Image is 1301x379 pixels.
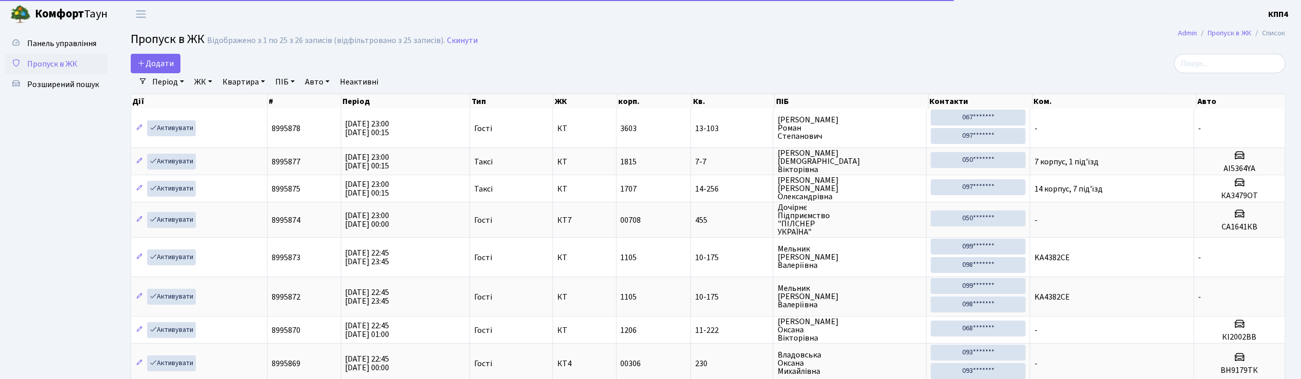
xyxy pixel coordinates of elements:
b: КПП4 [1269,9,1289,20]
a: Пропуск в ЖК [5,54,108,74]
a: Активувати [147,181,196,197]
h5: ВН9179ТК [1198,366,1281,375]
th: ПІБ [775,94,929,109]
span: 7 корпус, 1 під'їзд [1034,156,1099,167]
span: КТ7 [557,216,612,224]
a: Скинути [447,36,478,46]
span: 13-103 [695,124,769,133]
span: - [1198,291,1202,303]
div: Відображено з 1 по 25 з 26 записів (відфільтровано з 25 записів). [207,36,445,46]
span: Панель управління [27,38,96,49]
a: Admin [1178,28,1197,38]
a: Панель управління [5,33,108,54]
span: Мельник [PERSON_NAME] Валеріївна [778,245,922,269]
th: Авто [1197,94,1286,109]
span: 10-175 [695,254,769,262]
span: КТ [557,124,612,133]
th: Ком. [1033,94,1197,109]
span: [PERSON_NAME] [PERSON_NAME] Олександрівна [778,176,922,201]
a: Авто [301,73,334,91]
span: КТ4 [557,360,612,368]
a: Розширений пошук [5,74,108,95]
span: 3603 [621,123,637,134]
h5: КІ2002ВВ [1198,332,1281,342]
span: 8995870 [272,325,300,336]
img: logo.png [10,4,31,25]
span: 8995872 [272,291,300,303]
span: [DATE] 23:00 [DATE] 00:15 [345,118,390,138]
span: Додати [137,58,174,69]
span: 00708 [621,215,641,226]
a: Активувати [147,289,196,305]
span: 1206 [621,325,637,336]
span: 1707 [621,183,637,195]
span: Гості [474,293,492,301]
span: KA4382CE [1034,252,1070,263]
input: Пошук... [1174,54,1286,73]
span: [DATE] 23:00 [DATE] 00:15 [345,179,390,199]
span: [DATE] 23:00 [DATE] 00:00 [345,210,390,230]
span: Розширений пошук [27,79,99,90]
th: Кв. [692,94,775,109]
span: - [1034,123,1038,134]
span: 230 [695,360,769,368]
span: Владовська Оксана Михайлівна [778,351,922,375]
span: [PERSON_NAME] Роман Степанович [778,116,922,140]
th: Дії [131,94,268,109]
span: КТ [557,158,612,166]
span: 8995878 [272,123,300,134]
a: Неактивні [336,73,382,91]
a: Активувати [147,120,196,136]
span: - [1034,215,1038,226]
a: Додати [131,54,180,73]
a: КПП4 [1269,8,1289,20]
span: [DATE] 23:00 [DATE] 00:15 [345,152,390,172]
th: ЖК [554,94,617,109]
span: [PERSON_NAME] Оксана Вікторівна [778,318,922,342]
a: ПІБ [271,73,299,91]
span: Таун [35,6,108,23]
a: Квартира [218,73,269,91]
th: Тип [471,94,554,109]
span: Гості [474,326,492,334]
span: - [1034,358,1038,369]
span: 455 [695,216,769,224]
span: 8995869 [272,358,300,369]
span: [DATE] 22:45 [DATE] 23:45 [345,247,390,267]
span: Гості [474,124,492,133]
a: Період [148,73,188,91]
span: Таксі [474,185,493,193]
th: Контакти [929,94,1033,109]
span: 00306 [621,358,641,369]
span: [PERSON_NAME] [DEMOGRAPHIC_DATA] Вікторівна [778,149,922,174]
span: Гості [474,216,492,224]
h5: AI5364YA [1198,164,1281,174]
h5: КА3479ОТ [1198,191,1281,201]
span: [DATE] 22:45 [DATE] 00:00 [345,353,390,373]
span: Гості [474,254,492,262]
span: Гості [474,360,492,368]
span: 8995877 [272,156,300,167]
span: - [1034,325,1038,336]
span: - [1198,123,1202,134]
a: Пропуск в ЖК [1208,28,1252,38]
span: 10-175 [695,293,769,301]
span: КТ [557,185,612,193]
a: ЖК [190,73,216,91]
span: Таксі [474,158,493,166]
span: 1105 [621,252,637,263]
span: 14 корпус, 7 під'їзд [1034,183,1103,195]
span: 1105 [621,291,637,303]
a: Активувати [147,322,196,338]
button: Переключити навігацію [128,6,154,23]
span: Мельник [PERSON_NAME] Валеріївна [778,284,922,309]
span: Дочірнє Підприємство "ПІЛСНЕР УКРАЇНА" [778,203,922,236]
span: 8995874 [272,215,300,226]
span: КТ [557,254,612,262]
th: # [268,94,341,109]
span: 11-222 [695,326,769,334]
span: Пропуск в ЖК [131,30,205,48]
span: 1815 [621,156,637,167]
span: [DATE] 22:45 [DATE] 01:00 [345,320,390,340]
a: Активувати [147,355,196,371]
